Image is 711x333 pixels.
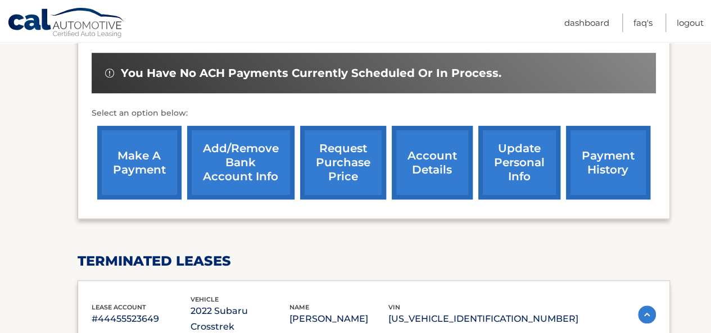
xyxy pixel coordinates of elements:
span: You have no ACH payments currently scheduled or in process. [121,66,501,80]
p: #44455523649 [92,311,191,327]
img: accordion-active.svg [638,305,656,323]
a: update personal info [478,126,560,199]
a: Logout [677,13,704,32]
a: request purchase price [300,126,386,199]
a: make a payment [97,126,182,199]
p: [US_VEHICLE_IDENTIFICATION_NUMBER] [388,311,578,327]
span: vin [388,303,400,311]
span: vehicle [191,295,219,303]
p: Select an option below: [92,107,656,120]
span: lease account [92,303,146,311]
h2: terminated leases [78,253,670,270]
a: Dashboard [564,13,609,32]
a: Add/Remove bank account info [187,126,295,199]
a: FAQ's [633,13,653,32]
p: [PERSON_NAME] [289,311,388,327]
a: Cal Automotive [7,7,125,40]
span: name [289,303,309,311]
a: payment history [566,126,650,199]
a: account details [392,126,473,199]
img: alert-white.svg [105,69,114,77]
